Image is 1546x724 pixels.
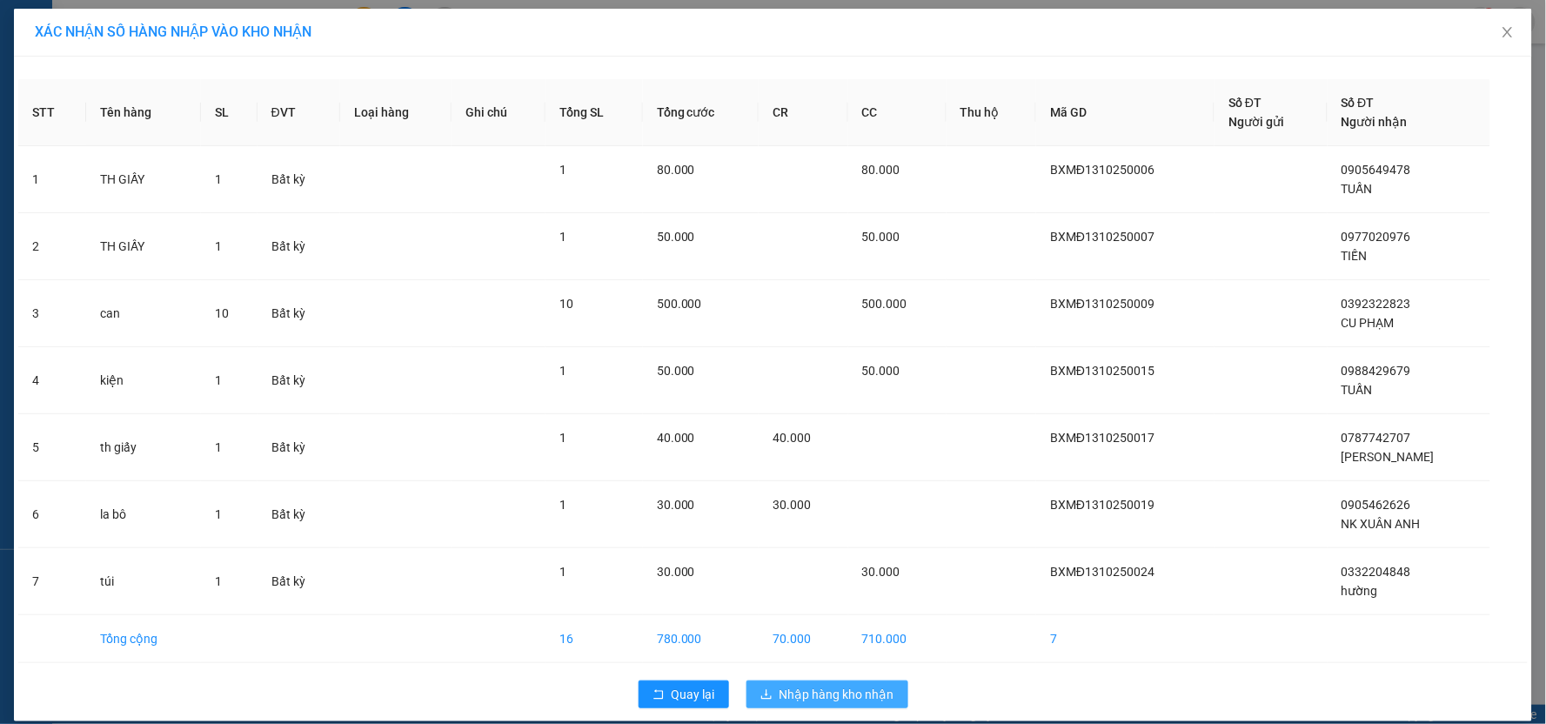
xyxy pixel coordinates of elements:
[947,79,1037,146] th: Thu hộ
[1228,96,1262,110] span: Số ĐT
[215,172,222,186] span: 1
[559,230,566,244] span: 1
[86,615,201,663] td: Tổng cộng
[1036,79,1215,146] th: Mã GD
[1050,230,1154,244] span: BXMĐ1310250007
[258,280,341,347] td: Bất kỳ
[1342,163,1411,177] span: 0905649478
[657,498,695,512] span: 30.000
[643,79,759,146] th: Tổng cước
[780,685,894,704] span: Nhập hàng kho nhận
[862,565,900,579] span: 30.000
[86,414,201,481] td: th giấy
[258,79,341,146] th: ĐVT
[559,163,566,177] span: 1
[559,431,566,445] span: 1
[1342,96,1375,110] span: Số ĐT
[760,688,773,702] span: download
[1050,364,1154,378] span: BXMĐ1310250015
[657,230,695,244] span: 50.000
[215,373,222,387] span: 1
[86,146,201,213] td: TH GIẤY
[18,146,86,213] td: 1
[643,615,759,663] td: 780.000
[215,306,229,320] span: 10
[258,146,341,213] td: Bất kỳ
[545,615,643,663] td: 16
[1342,431,1411,445] span: 0787742707
[759,79,847,146] th: CR
[773,431,811,445] span: 40.000
[258,213,341,280] td: Bất kỳ
[18,481,86,548] td: 6
[1342,249,1368,263] span: TIẾN
[672,685,715,704] span: Quay lại
[1342,182,1373,196] span: TUẤN
[258,347,341,414] td: Bất kỳ
[1050,498,1154,512] span: BXMĐ1310250019
[258,481,341,548] td: Bất kỳ
[86,280,201,347] td: can
[746,680,908,708] button: downloadNhập hàng kho nhận
[657,565,695,579] span: 30.000
[1050,297,1154,311] span: BXMĐ1310250009
[559,565,566,579] span: 1
[86,79,201,146] th: Tên hàng
[18,548,86,615] td: 7
[1050,565,1154,579] span: BXMĐ1310250024
[559,498,566,512] span: 1
[201,79,258,146] th: SL
[1050,431,1154,445] span: BXMĐ1310250017
[657,431,695,445] span: 40.000
[848,79,947,146] th: CC
[657,163,695,177] span: 80.000
[862,364,900,378] span: 50.000
[1342,316,1395,330] span: CU PHẠM
[1342,584,1378,598] span: hường
[1342,115,1408,129] span: Người nhận
[545,79,643,146] th: Tổng SL
[657,297,702,311] span: 500.000
[1342,450,1435,464] span: [PERSON_NAME]
[340,79,452,146] th: Loại hàng
[215,440,222,454] span: 1
[559,364,566,378] span: 1
[18,213,86,280] td: 2
[1342,517,1421,531] span: NK XUÂN ANH
[18,414,86,481] td: 5
[86,347,201,414] td: kiện
[862,163,900,177] span: 80.000
[848,615,947,663] td: 710.000
[215,239,222,253] span: 1
[1342,364,1411,378] span: 0988429679
[215,574,222,588] span: 1
[1342,565,1411,579] span: 0332204848
[1342,297,1411,311] span: 0392322823
[1483,9,1532,57] button: Close
[1501,25,1515,39] span: close
[1342,498,1411,512] span: 0905462626
[773,498,811,512] span: 30.000
[18,79,86,146] th: STT
[1342,230,1411,244] span: 0977020976
[18,347,86,414] td: 4
[759,615,847,663] td: 70.000
[657,364,695,378] span: 50.000
[86,213,201,280] td: TH GIẤY
[258,414,341,481] td: Bất kỳ
[559,297,573,311] span: 10
[86,548,201,615] td: túi
[1036,615,1215,663] td: 7
[1342,383,1373,397] span: TUẤN
[452,79,545,146] th: Ghi chú
[1228,115,1284,129] span: Người gửi
[86,481,201,548] td: la bô
[18,280,86,347] td: 3
[862,297,907,311] span: 500.000
[258,548,341,615] td: Bất kỳ
[639,680,729,708] button: rollbackQuay lại
[653,688,665,702] span: rollback
[35,23,311,40] span: XÁC NHẬN SỐ HÀNG NHẬP VÀO KHO NHẬN
[215,507,222,521] span: 1
[1050,163,1154,177] span: BXMĐ1310250006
